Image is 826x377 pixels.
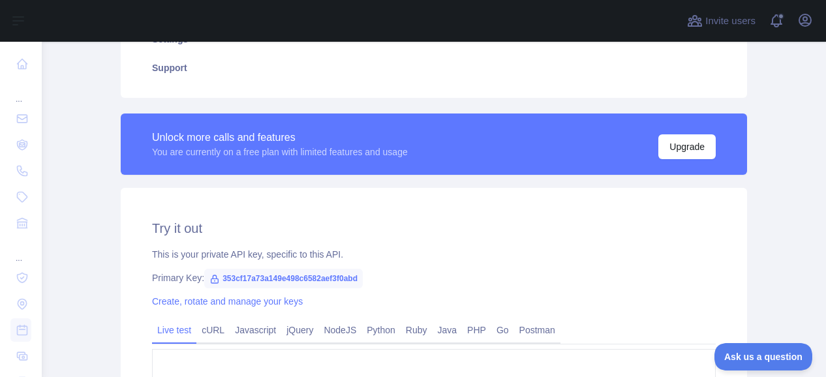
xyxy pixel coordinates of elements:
div: You are currently on a free plan with limited features and usage [152,145,408,158]
button: Upgrade [658,134,716,159]
a: Java [433,320,463,340]
a: Postman [514,320,560,340]
a: PHP [462,320,491,340]
button: Invite users [684,10,758,31]
a: Go [491,320,514,340]
a: jQuery [281,320,318,340]
span: 353cf17a73a149e498c6582aef3f0abd [204,269,363,288]
a: Python [361,320,401,340]
div: Primary Key: [152,271,716,284]
a: Create, rotate and manage your keys [152,296,303,307]
iframe: Toggle Customer Support [714,343,813,370]
div: This is your private API key, specific to this API. [152,248,716,261]
div: Unlock more calls and features [152,130,408,145]
span: Invite users [705,14,756,29]
a: Support [136,53,731,82]
a: cURL [196,320,230,340]
a: Ruby [401,320,433,340]
a: NodeJS [318,320,361,340]
div: ... [10,237,31,264]
a: Javascript [230,320,281,340]
h2: Try it out [152,219,716,237]
div: ... [10,78,31,104]
a: Live test [152,320,196,340]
